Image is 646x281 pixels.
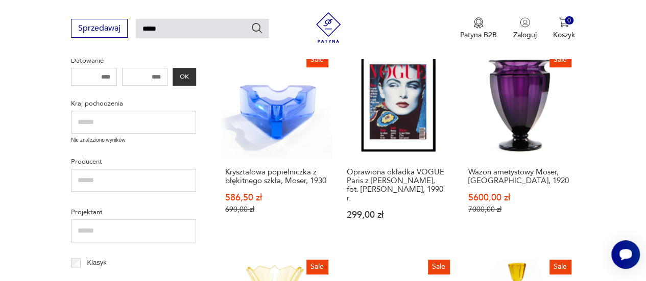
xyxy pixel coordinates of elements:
button: OK [173,68,196,86]
h3: Kryształowa popielniczka z błękitnego szkła, Moser, 1930 [225,168,327,185]
iframe: Smartsupp widget button [611,240,640,269]
img: Ikonka użytkownika [520,17,530,28]
a: SaleKryształowa popielniczka z błękitnego szkła, Moser, 1930Kryształowa popielniczka z błękitnego... [221,48,332,239]
button: Szukaj [251,22,263,34]
p: Klasyk [87,257,106,268]
button: Zaloguj [513,17,537,40]
p: Nie znaleziono wyników [71,136,196,144]
p: 690,00 zł [225,205,327,214]
p: Patyna B2B [460,30,497,40]
p: Zaloguj [513,30,537,40]
a: Ikona medaluPatyna B2B [460,17,497,40]
div: 0 [565,16,573,25]
p: 7000,00 zł [468,205,570,214]
p: Datowanie [71,55,196,66]
a: Sprzedawaj [71,25,128,33]
img: Ikona koszyka [559,17,569,28]
p: 299,00 zł [347,211,449,219]
p: Kraj pochodzenia [71,98,196,109]
button: Sprzedawaj [71,19,128,38]
p: 586,50 zł [225,193,327,202]
p: 5600,00 zł [468,193,570,202]
button: 0Koszyk [553,17,575,40]
p: Koszyk [553,30,575,40]
p: Producent [71,156,196,167]
img: Ikona medalu [473,17,484,29]
a: Oprawiona okładka VOGUE Paris z Ludmilą Isaevą, fot. Christian Moser, 1990 r.Oprawiona okładka VO... [342,48,453,239]
a: SaleWazon ametystowy Moser, Bohemia, 1920Wazon ametystowy Moser, [GEOGRAPHIC_DATA], 19205600,00 z... [464,48,575,239]
p: Projektant [71,207,196,218]
h3: Wazon ametystowy Moser, [GEOGRAPHIC_DATA], 1920 [468,168,570,185]
button: Patyna B2B [460,17,497,40]
h3: Oprawiona okładka VOGUE Paris z [PERSON_NAME], fot. [PERSON_NAME], 1990 r. [347,168,449,202]
img: Patyna - sklep z meblami i dekoracjami vintage [313,12,344,43]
